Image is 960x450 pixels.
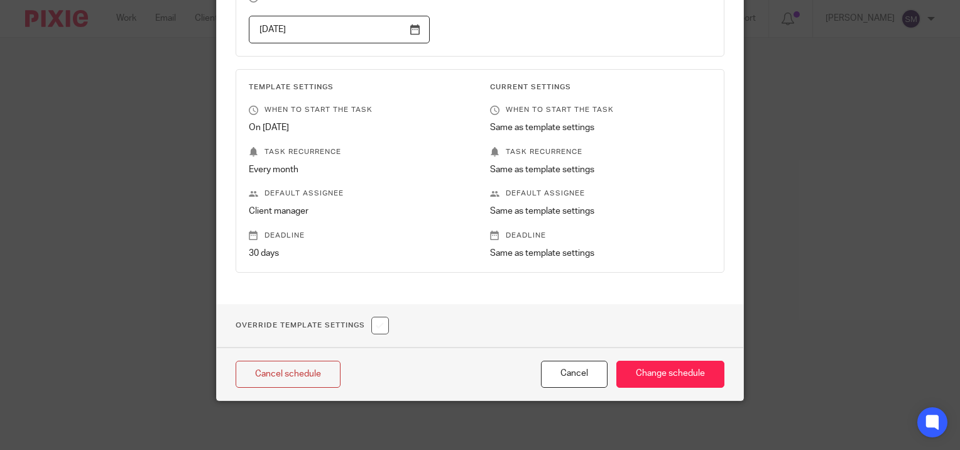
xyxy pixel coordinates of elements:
p: Default assignee [249,189,471,199]
h1: Override Template Settings [236,317,389,334]
p: Client manager [249,205,471,217]
p: Same as template settings [490,247,712,260]
p: Same as template settings [490,121,712,134]
p: Same as template settings [490,205,712,217]
h3: Current Settings [490,82,712,92]
h3: Template Settings [249,82,471,92]
p: Default assignee [490,189,712,199]
p: Deadline [490,231,712,241]
a: Cancel schedule [236,361,341,388]
p: When to start the task [490,105,712,115]
p: 30 days [249,247,471,260]
p: Task recurrence [490,147,712,157]
button: Cancel [541,361,608,388]
p: On [DATE] [249,121,471,134]
p: Deadline [249,231,471,241]
p: Every month [249,163,471,176]
input: Change schedule [616,361,724,388]
p: Same as template settings [490,163,712,176]
p: When to start the task [249,105,471,115]
p: Task recurrence [249,147,471,157]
